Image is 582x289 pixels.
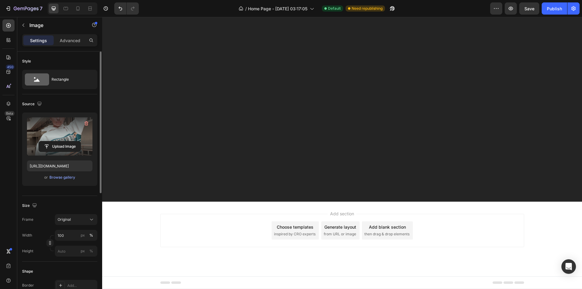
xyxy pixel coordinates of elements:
[40,5,42,12] p: 7
[352,6,383,11] span: Need republishing
[22,233,32,238] label: Width
[67,283,96,288] div: Add...
[38,141,81,152] button: Upload Image
[22,217,33,222] label: Frame
[561,259,576,274] div: Open Intercom Messenger
[102,17,582,289] iframe: Design area
[30,37,47,44] p: Settings
[22,100,43,108] div: Source
[81,248,85,254] div: px
[58,217,71,222] span: Original
[49,174,75,180] button: Browse gallery
[55,246,97,257] input: px%
[27,160,92,171] input: https://example.com/image.jpg
[89,248,93,254] div: %
[79,247,86,255] button: %
[22,283,34,288] div: Border
[22,269,33,274] div: Shape
[267,207,304,213] div: Add blank section
[248,5,307,12] span: Home Page - [DATE] 03:17:05
[6,65,15,69] div: 450
[88,232,95,239] button: px
[44,174,48,181] span: or
[79,232,86,239] button: %
[2,2,45,15] button: 7
[52,72,89,86] div: Rectangle
[547,5,562,12] div: Publish
[60,37,80,44] p: Advanced
[55,230,97,241] input: px%
[88,247,95,255] button: px
[175,207,211,213] div: Choose templates
[114,2,139,15] div: Undo/Redo
[22,248,33,254] label: Height
[226,193,254,200] span: Add section
[542,2,567,15] button: Publish
[222,214,254,220] span: from URL or image
[22,202,38,210] div: Size
[81,233,85,238] div: px
[519,2,539,15] button: Save
[245,5,247,12] span: /
[172,214,213,220] span: inspired by CRO experts
[22,59,31,64] div: Style
[49,175,75,180] div: Browse gallery
[5,111,15,116] div: Beta
[29,22,81,29] p: Image
[262,214,307,220] span: then drag & drop elements
[55,214,97,225] button: Original
[222,207,254,213] div: Generate layout
[89,233,93,238] div: %
[328,6,341,11] span: Default
[524,6,534,11] span: Save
